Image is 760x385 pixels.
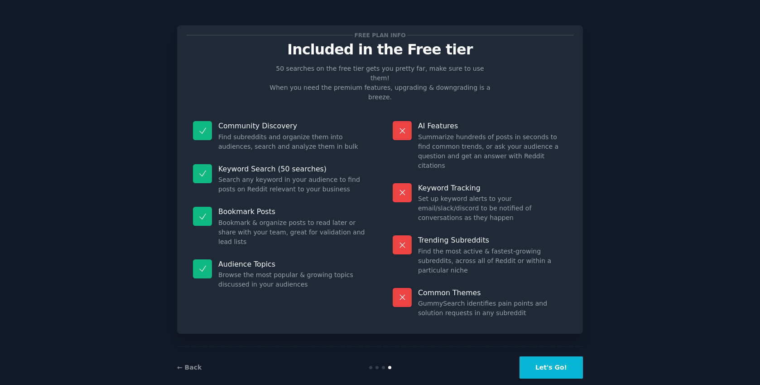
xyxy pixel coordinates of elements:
[177,364,202,371] a: ← Back
[218,259,367,269] p: Audience Topics
[218,121,367,131] p: Community Discovery
[218,207,367,216] p: Bookmark Posts
[418,183,567,193] p: Keyword Tracking
[266,64,494,102] p: 50 searches on the free tier gets you pretty far, make sure to use them! When you need the premiu...
[353,30,407,40] span: Free plan info
[218,270,367,289] dd: Browse the most popular & growing topics discussed in your audiences
[418,132,567,171] dd: Summarize hundreds of posts in seconds to find common trends, or ask your audience a question and...
[418,247,567,275] dd: Find the most active & fastest-growing subreddits, across all of Reddit or within a particular niche
[218,218,367,247] dd: Bookmark & organize posts to read later or share with your team, great for validation and lead lists
[218,175,367,194] dd: Search any keyword in your audience to find posts on Reddit relevant to your business
[418,288,567,297] p: Common Themes
[218,164,367,174] p: Keyword Search (50 searches)
[418,194,567,223] dd: Set up keyword alerts to your email/slack/discord to be notified of conversations as they happen
[418,121,567,131] p: AI Features
[519,356,583,379] button: Let's Go!
[418,235,567,245] p: Trending Subreddits
[218,132,367,151] dd: Find subreddits and organize them into audiences, search and analyze them in bulk
[187,42,573,58] p: Included in the Free tier
[418,299,567,318] dd: GummySearch identifies pain points and solution requests in any subreddit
